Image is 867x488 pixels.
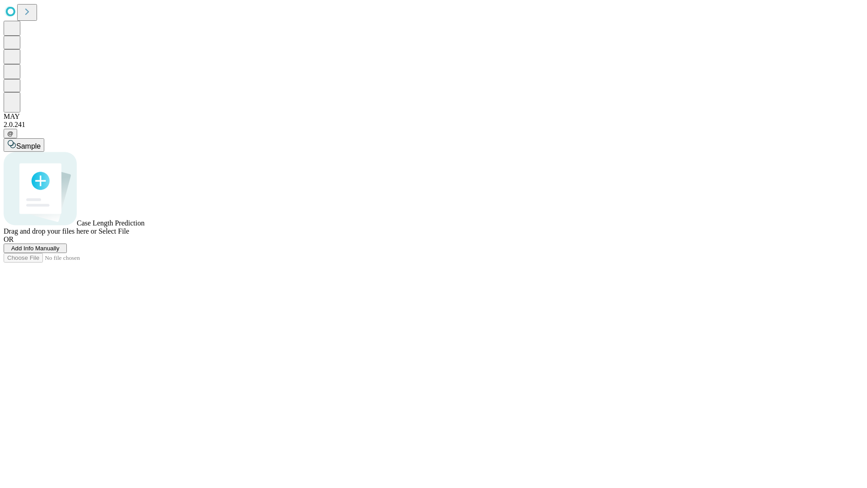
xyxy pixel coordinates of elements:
span: Add Info Manually [11,245,60,252]
span: OR [4,235,14,243]
span: Drag and drop your files here or [4,227,97,235]
div: MAY [4,113,863,121]
span: Sample [16,142,41,150]
span: Select File [98,227,129,235]
div: 2.0.241 [4,121,863,129]
button: @ [4,129,17,138]
button: Sample [4,138,44,152]
button: Add Info Manually [4,244,67,253]
span: Case Length Prediction [77,219,144,227]
span: @ [7,130,14,137]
